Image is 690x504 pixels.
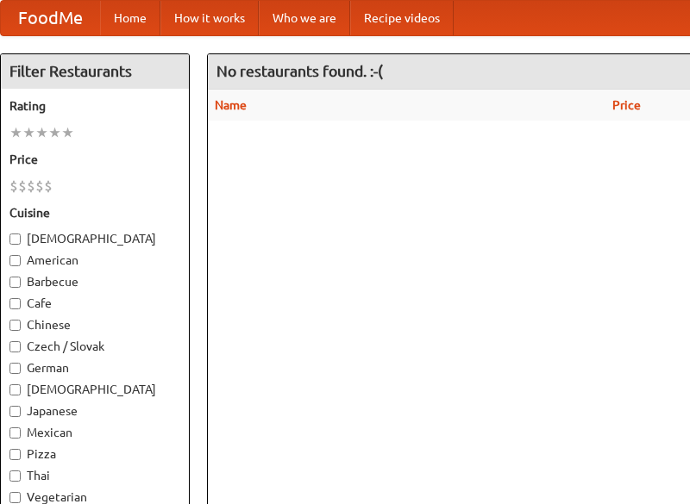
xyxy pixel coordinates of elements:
input: Mexican [9,427,21,439]
a: Who we are [259,1,350,35]
label: Barbecue [9,273,180,290]
input: Barbecue [9,277,21,288]
li: ★ [22,123,35,142]
input: Pizza [9,449,21,460]
input: [DEMOGRAPHIC_DATA] [9,233,21,245]
a: Recipe videos [350,1,454,35]
a: Home [100,1,160,35]
a: FoodMe [1,1,100,35]
li: $ [27,177,35,196]
input: Cafe [9,298,21,309]
input: German [9,363,21,374]
li: ★ [9,123,22,142]
h5: Cuisine [9,204,180,221]
h5: Rating [9,97,180,115]
label: American [9,252,180,269]
label: [DEMOGRAPHIC_DATA] [9,230,180,247]
label: Chinese [9,316,180,333]
label: Japanese [9,402,180,420]
input: Japanese [9,406,21,417]
input: Chinese [9,320,21,331]
h5: Price [9,151,180,168]
h4: Filter Restaurants [1,54,189,89]
input: Czech / Slovak [9,341,21,352]
label: Czech / Slovak [9,338,180,355]
a: Name [215,98,247,112]
li: $ [44,177,53,196]
label: Cafe [9,295,180,312]
li: $ [9,177,18,196]
li: ★ [61,123,74,142]
label: [DEMOGRAPHIC_DATA] [9,381,180,398]
a: How it works [160,1,259,35]
a: Price [612,98,641,112]
input: [DEMOGRAPHIC_DATA] [9,384,21,395]
label: Pizza [9,445,180,463]
label: Mexican [9,424,180,441]
input: Thai [9,470,21,482]
label: German [9,359,180,376]
ng-pluralize: No restaurants found. :-( [216,63,383,79]
label: Thai [9,467,180,484]
input: American [9,255,21,266]
li: ★ [35,123,48,142]
input: Vegetarian [9,492,21,503]
li: $ [35,177,44,196]
li: $ [18,177,27,196]
li: ★ [48,123,61,142]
